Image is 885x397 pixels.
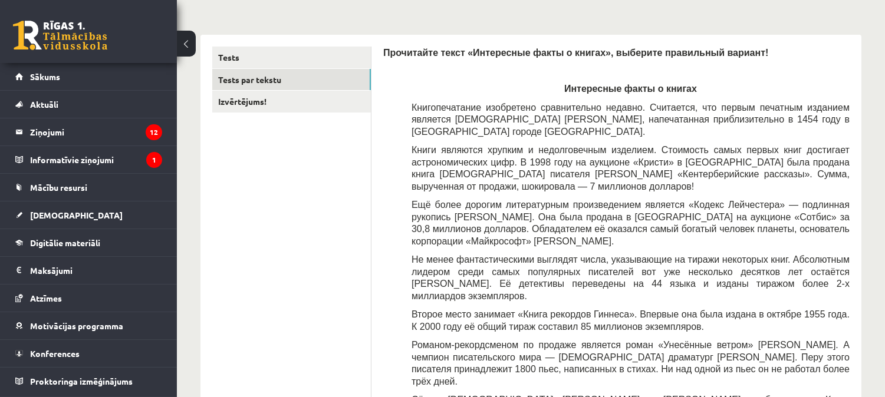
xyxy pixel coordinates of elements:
[13,21,107,50] a: Rīgas 1. Tālmācības vidusskola
[412,145,850,191] span: Книги являются хрупким и недолговечным изделием. Стоимость самых первых книг достигает астрономич...
[30,146,162,173] legend: Informatīvie ziņojumi
[212,91,371,113] a: Izvērtējums!
[146,124,162,140] i: 12
[15,146,162,173] a: Informatīvie ziņojumi1
[212,47,371,68] a: Tests
[15,340,162,367] a: Konferences
[564,84,697,94] span: Интересные факты о книгах
[412,102,850,137] span: Книгопечатание изобретено сравнительно недавно. Считается, что первым печатным изданием является ...
[412,309,850,332] span: Второе место занимает «Книга рекордов Гиннеса». Впервые она была издана в октябре 1955 года. К 20...
[212,69,371,91] a: Tests par tekstu
[15,91,162,118] a: Aktuāli
[15,63,162,90] a: Sākums
[15,174,162,201] a: Mācību resursi
[15,312,162,339] a: Motivācijas programma
[30,376,133,386] span: Proktoringa izmēģinājums
[30,348,80,359] span: Konferences
[30,71,60,82] span: Sākums
[412,200,850,246] span: Ещё более дорогим литературным произведением является «Кодекс Лейчестера» — подлинная рукопись [P...
[30,320,123,331] span: Motivācijas programma
[15,201,162,229] a: [DEMOGRAPHIC_DATA]
[15,368,162,395] a: Proktoringa izmēģinājums
[412,340,850,386] span: Романом-рекордсменом по продаже является роман «Унесённые ветром» [PERSON_NAME]. А чемпион писате...
[412,254,850,301] span: Не менее фантастическими выглядят числа, указывающие на тиражи некоторых книг. Абсолютным лидером...
[146,152,162,168] i: 1
[15,257,162,284] a: Maksājumi
[30,293,62,303] span: Atzīmes
[30,210,123,220] span: [DEMOGRAPHIC_DATA]
[15,118,162,145] a: Ziņojumi12
[30,257,162,284] legend: Maksājumi
[30,237,100,248] span: Digitālie materiāli
[30,99,58,110] span: Aktuāli
[15,284,162,312] a: Atzīmes
[30,182,87,193] span: Mācību resursi
[15,229,162,256] a: Digitālie materiāli
[383,48,768,58] span: Прочитайте текст «Интересные факты о книгах», выберите правильный вариант!
[30,118,162,145] legend: Ziņojumi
